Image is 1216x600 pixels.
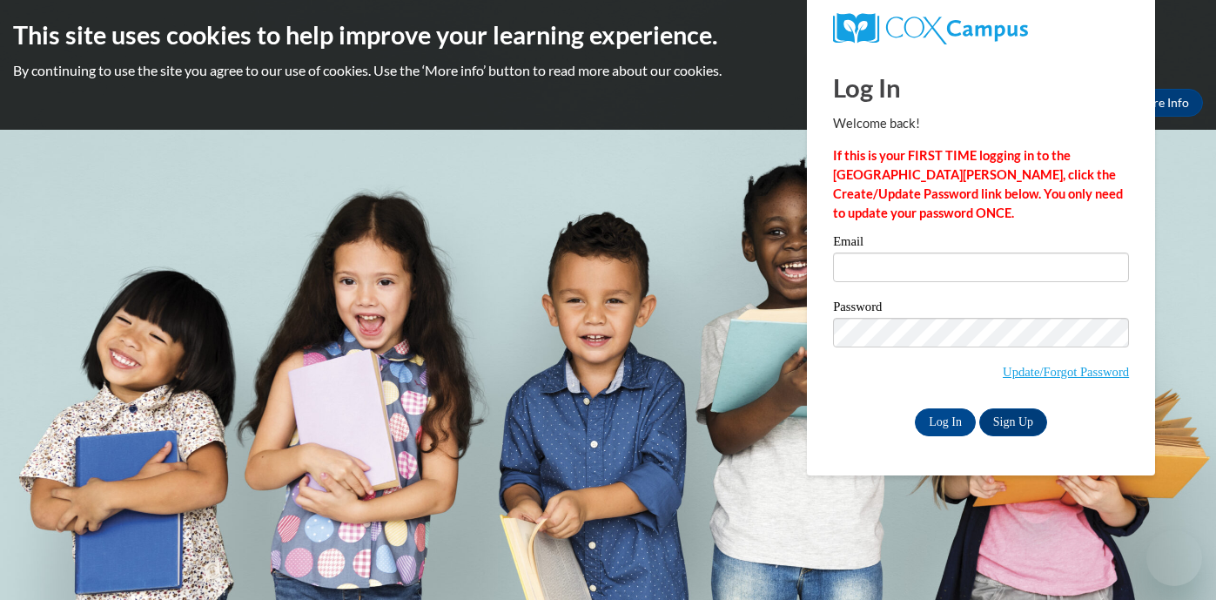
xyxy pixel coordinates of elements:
[979,408,1047,436] a: Sign Up
[833,148,1123,220] strong: If this is your FIRST TIME logging in to the [GEOGRAPHIC_DATA][PERSON_NAME], click the Create/Upd...
[1121,89,1203,117] a: More Info
[13,61,1203,80] p: By continuing to use the site you agree to our use of cookies. Use the ‘More info’ button to read...
[1003,365,1129,379] a: Update/Forgot Password
[833,13,1028,44] img: COX Campus
[1146,530,1202,586] iframe: Button to launch messaging window
[13,17,1203,52] h2: This site uses cookies to help improve your learning experience.
[833,114,1129,133] p: Welcome back!
[833,300,1129,318] label: Password
[915,408,976,436] input: Log In
[833,70,1129,105] h1: Log In
[1019,489,1054,523] iframe: Close message
[833,13,1129,44] a: COX Campus
[833,235,1129,253] label: Email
